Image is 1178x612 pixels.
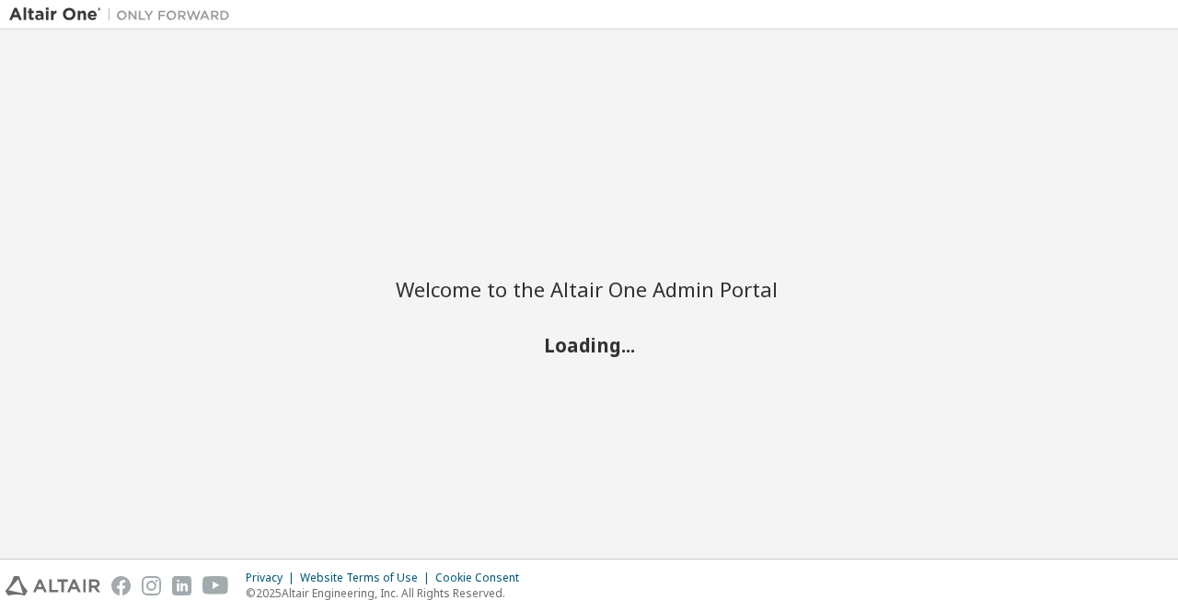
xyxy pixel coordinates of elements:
div: Privacy [246,571,300,585]
img: youtube.svg [202,576,229,595]
div: Cookie Consent [435,571,530,585]
img: instagram.svg [142,576,161,595]
img: Altair One [9,6,239,24]
img: altair_logo.svg [6,576,100,595]
p: © 2025 Altair Engineering, Inc. All Rights Reserved. [246,585,530,601]
div: Website Terms of Use [300,571,435,585]
h2: Welcome to the Altair One Admin Portal [396,276,782,302]
img: facebook.svg [111,576,131,595]
img: linkedin.svg [172,576,191,595]
h2: Loading... [396,332,782,356]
